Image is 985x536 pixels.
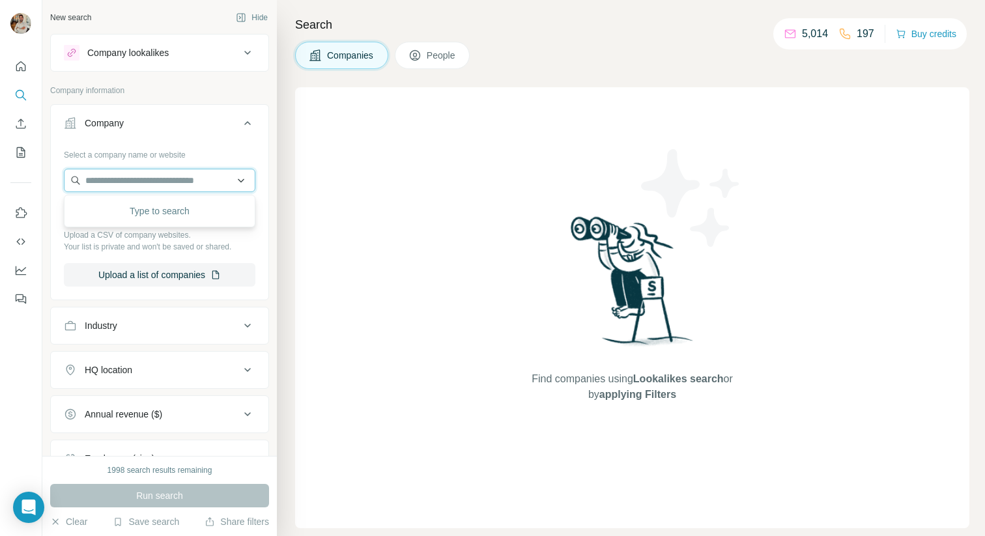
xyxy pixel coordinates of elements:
div: Type to search [67,198,252,224]
p: Company information [50,85,269,96]
button: Buy credits [896,25,956,43]
button: Upload a list of companies [64,263,255,287]
button: Share filters [205,515,269,528]
p: Upload a CSV of company websites. [64,229,255,241]
button: Dashboard [10,259,31,282]
button: Industry [51,310,268,341]
button: Annual revenue ($) [51,399,268,430]
img: Surfe Illustration - Stars [633,139,750,257]
button: Employees (size) [51,443,268,474]
img: Surfe Illustration - Woman searching with binoculars [565,213,700,358]
div: Annual revenue ($) [85,408,162,421]
button: HQ location [51,354,268,386]
h4: Search [295,16,969,34]
div: Company [85,117,124,130]
p: 5,014 [802,26,828,42]
span: People [427,49,457,62]
div: HQ location [85,363,132,376]
span: Find companies using or by [528,371,736,402]
button: My lists [10,141,31,164]
div: New search [50,12,91,23]
button: Feedback [10,287,31,311]
button: Company [51,107,268,144]
div: 1998 search results remaining [107,464,212,476]
img: Avatar [10,13,31,34]
button: Quick start [10,55,31,78]
div: Employees (size) [85,452,154,465]
p: 197 [857,26,874,42]
button: Use Surfe on LinkedIn [10,201,31,225]
button: Use Surfe API [10,230,31,253]
span: Companies [327,49,375,62]
button: Hide [227,8,277,27]
span: Lookalikes search [633,373,724,384]
div: Company lookalikes [87,46,169,59]
span: applying Filters [599,389,676,400]
div: Select a company name or website [64,144,255,161]
div: Open Intercom Messenger [13,492,44,523]
button: Clear [50,515,87,528]
button: Company lookalikes [51,37,268,68]
button: Enrich CSV [10,112,31,135]
button: Search [10,83,31,107]
p: Your list is private and won't be saved or shared. [64,241,255,253]
button: Save search [113,515,179,528]
div: Industry [85,319,117,332]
